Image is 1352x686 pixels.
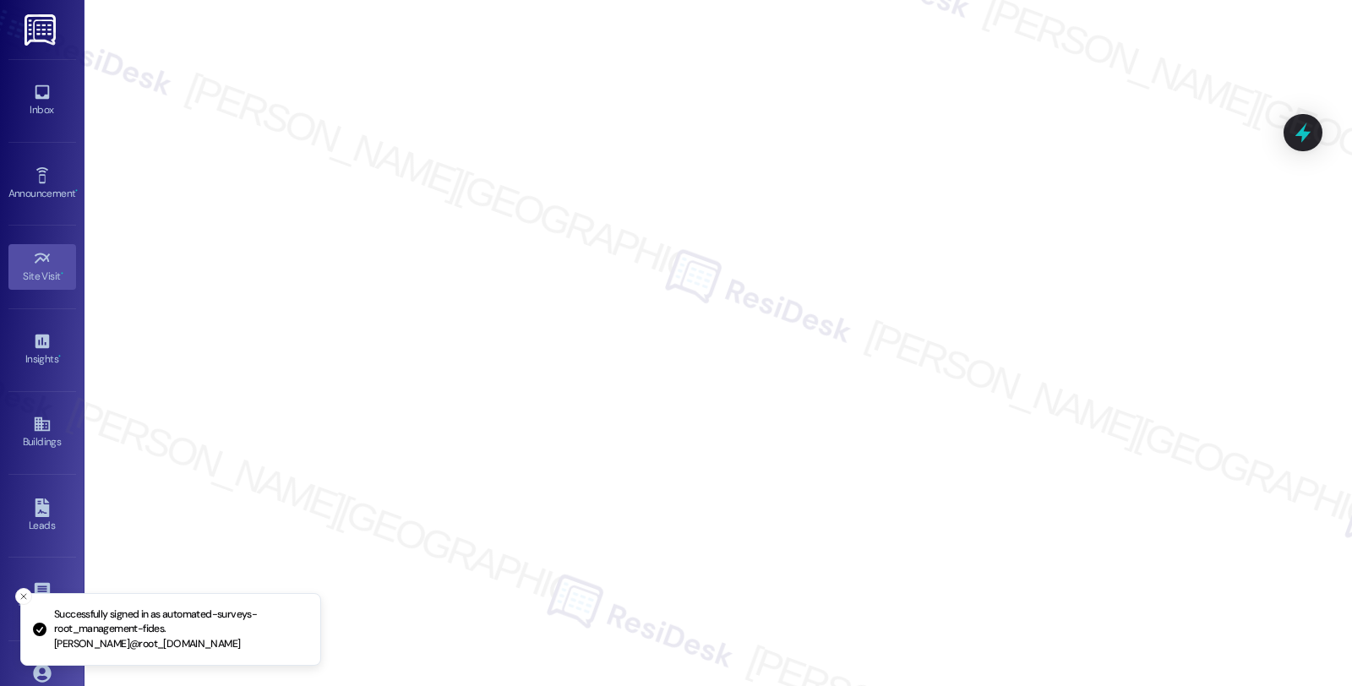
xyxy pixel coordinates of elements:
span: • [75,185,78,197]
a: Buildings [8,410,76,455]
button: Close toast [15,588,32,605]
img: ResiDesk Logo [25,14,59,46]
a: Templates • [8,576,76,622]
span: • [61,268,63,280]
a: Leads [8,493,76,539]
span: • [58,351,61,362]
a: Site Visit • [8,244,76,290]
a: Inbox [8,78,76,123]
a: Insights • [8,327,76,373]
p: Successfully signed in as automated-surveys-root_management-fides.[PERSON_NAME]@root_[DOMAIN_NAME] [54,607,307,652]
